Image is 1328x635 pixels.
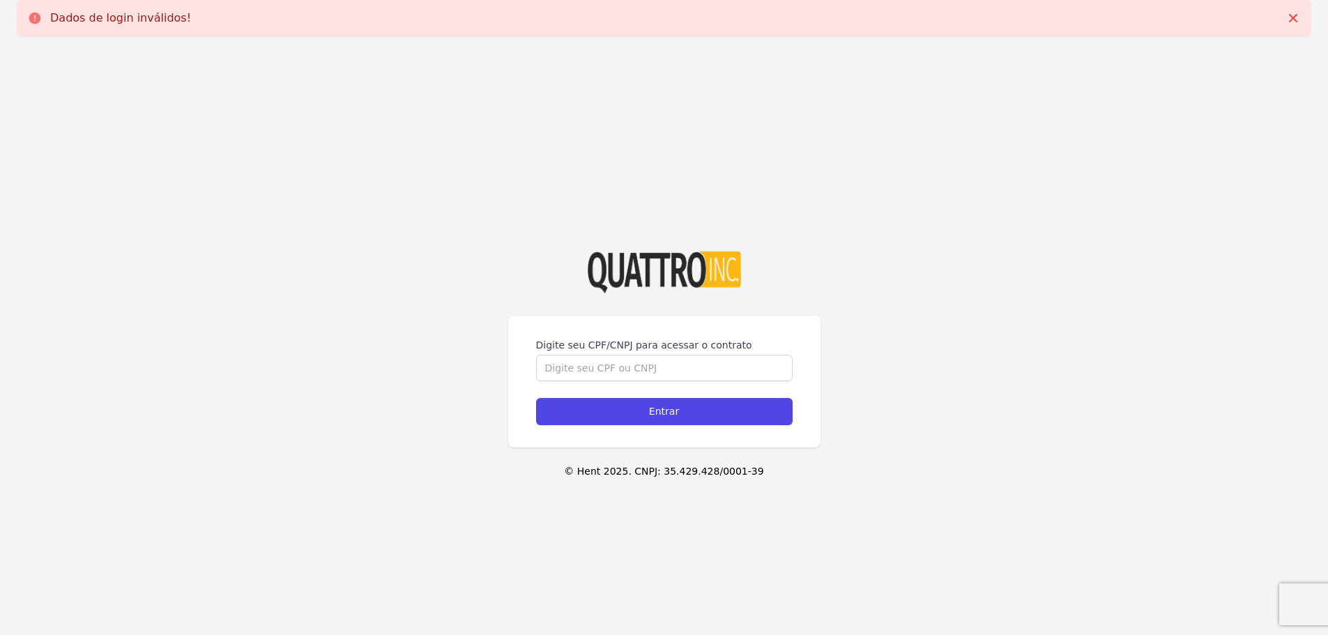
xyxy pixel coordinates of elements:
[536,398,793,425] input: Entrar
[22,464,1306,479] p: © Hent 2025. CNPJ: 35.429.428/0001-39
[536,338,793,352] label: Digite seu CPF/CNPJ para acessar o contrato
[588,251,741,293] img: Logo%20Quattro%20INC%20Transparente%20(002).png
[536,355,793,381] input: Digite seu CPF ou CNPJ
[50,11,191,25] p: Dados de login inválidos!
